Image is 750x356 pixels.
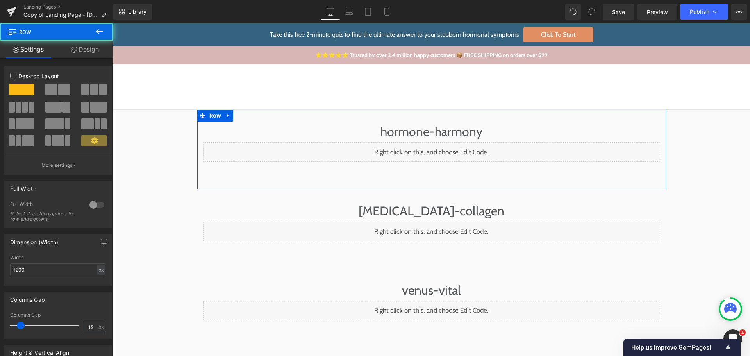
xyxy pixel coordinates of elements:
a: Tablet [359,4,377,20]
a: Landing Pages [23,4,113,10]
button: Publish [680,4,728,20]
p: More settings [41,162,73,169]
span: px [98,324,105,329]
div: px [97,265,105,275]
div: Columns Gap [10,292,45,303]
div: Width [10,255,106,260]
a: Desktop [321,4,340,20]
span: Library [128,8,146,15]
div: Full Width [10,181,36,192]
div: Dimension (Width) [10,234,58,245]
span: Row [8,23,86,41]
iframe: Intercom live chat [723,329,742,348]
a: New Library [113,4,152,20]
div: Select stretching options for row and content. [10,211,80,222]
span: 1 [739,329,746,336]
h1: venus-vital [90,257,547,277]
button: Show survey - Help us improve GemPages! [631,343,733,352]
a: Design [57,41,113,58]
span: Publish [690,9,709,15]
h1: hormone-harmony [90,98,547,119]
a: Expand / Collapse [110,86,120,98]
input: auto [10,263,106,276]
div: Height & Vertical Align [10,345,69,356]
button: More settings [5,156,112,174]
a: Preview [637,4,677,20]
span: Help us improve GemPages! [631,344,723,351]
button: More [731,4,747,20]
a: Laptop [340,4,359,20]
div: Columns Gap [10,312,106,318]
span: Copy of Landing Page - [DATE] 20:57:48 [23,12,98,18]
p: Desktop Layout [10,72,106,80]
button: Undo [565,4,581,20]
span: Save [612,8,625,16]
a: ⭐⭐⭐⭐⭐ Trusted by over 2.4 million happy customers 📦 FREE SHIPPING on orders over $99 [202,28,435,35]
span: Preview [647,8,668,16]
span: Row [95,86,111,98]
button: Redo [584,4,600,20]
h1: [MEDICAL_DATA]-collagen [90,177,547,198]
div: Full Width [10,201,82,209]
a: Mobile [377,4,396,20]
span: Click To Start [410,4,480,19]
